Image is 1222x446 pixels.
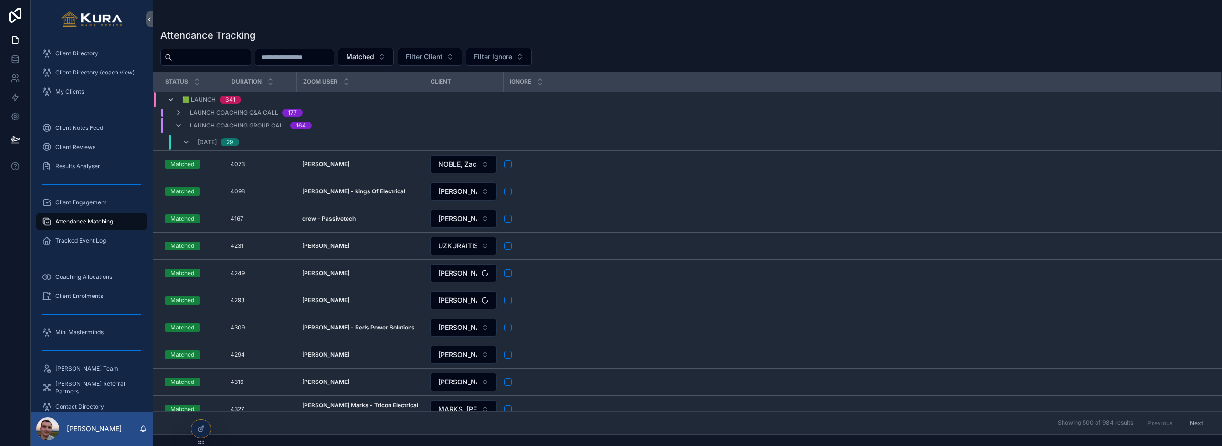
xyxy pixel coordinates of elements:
button: Select Button [430,237,497,255]
a: Coaching Allocations [36,268,147,286]
a: 4294 [231,351,291,359]
a: Matched [165,242,219,250]
a: Client Reviews [36,138,147,156]
span: 4327 [231,405,244,413]
span: [PERSON_NAME] [438,296,477,305]
a: [PERSON_NAME] - kings Of Electrical [302,188,418,195]
button: Select Button [430,319,497,337]
div: Matched [170,378,194,386]
div: 29 [226,138,233,146]
a: Matched [165,269,219,277]
a: 4167 [231,215,291,223]
strong: [PERSON_NAME] [302,269,349,276]
div: Matched [170,160,194,169]
span: [PERSON_NAME] [438,377,477,387]
div: Matched [170,405,194,414]
a: Matched [165,350,219,359]
a: Matched [165,296,219,305]
div: 177 [288,109,297,117]
span: Client Engagement [55,199,106,206]
div: Matched [170,350,194,359]
span: 4316 [231,378,243,386]
span: 4309 [231,324,245,331]
button: Select Button [338,48,394,66]
span: Launch Coaching Q&A Call [190,109,278,117]
span: 4249 [231,269,245,277]
a: [PERSON_NAME] [302,351,418,359]
a: [PERSON_NAME] [302,242,418,250]
a: Attendance Matching [36,213,147,230]
strong: drew - Passivetech [302,215,356,222]
button: Select Button [430,155,497,173]
a: Select Button [430,209,497,228]
a: drew - Passivetech [302,215,418,223]
span: Filter Client [406,52,442,62]
span: 🟩 Launch [182,96,216,104]
a: [PERSON_NAME] [302,378,418,386]
span: NOBLE, Zac [438,159,476,169]
div: 341 [225,96,235,104]
strong: [PERSON_NAME] [302,297,349,304]
a: Select Button [430,400,497,419]
span: MARKS, [PERSON_NAME] [438,404,477,414]
span: Launch Coaching Group Call [190,122,286,129]
strong: [PERSON_NAME] - Reds Power Solutions [302,324,415,331]
a: Tracked Event Log [36,232,147,249]
a: [PERSON_NAME] [302,269,418,277]
div: 164 [296,122,306,129]
div: Matched [170,187,194,196]
span: Matched [346,52,374,62]
a: Client Directory (coach view) [36,64,147,81]
a: [PERSON_NAME] Team [36,360,147,377]
span: [PERSON_NAME] [438,214,477,223]
strong: [PERSON_NAME] [302,351,349,358]
a: Select Button [430,236,497,255]
a: Contact Directory [36,398,147,415]
button: Select Button [430,400,497,418]
span: [PERSON_NAME] [438,350,477,360]
a: Matched [165,378,219,386]
a: 4073 [231,160,291,168]
a: Select Button [430,264,497,283]
span: [PERSON_NAME] [438,323,477,332]
strong: [PERSON_NAME] [302,160,349,168]
button: Select Button [466,48,532,66]
span: Attendance Matching [55,218,113,225]
a: [PERSON_NAME] [302,297,418,304]
div: Matched [170,242,194,250]
button: Select Button [430,264,497,282]
a: Select Button [430,182,497,201]
a: [PERSON_NAME] - Reds Power Solutions [302,324,418,331]
strong: [PERSON_NAME] [302,242,349,249]
span: My Clients [55,88,84,96]
a: Client Directory [36,45,147,62]
span: Client Directory [55,50,98,57]
div: Matched [170,214,194,223]
span: Client Reviews [55,143,95,151]
span: Mini Masterminds [55,329,104,336]
a: [PERSON_NAME] Marks - Tricon Electrical Group [302,402,418,417]
span: [PERSON_NAME] [438,187,477,196]
button: Select Button [398,48,462,66]
a: Mini Masterminds [36,324,147,341]
button: Next [1183,415,1210,430]
span: Client Directory (coach view) [55,69,135,76]
div: scrollable content [31,38,153,412]
span: 4294 [231,351,245,359]
a: Matched [165,405,219,414]
span: 4231 [231,242,243,250]
a: Select Button [430,372,497,392]
span: [PERSON_NAME] [438,268,477,278]
a: 4316 [231,378,291,386]
span: Zoom User [303,78,337,85]
span: Tracked Event Log [55,237,106,244]
span: Showing 500 of 984 results [1058,419,1133,427]
a: Matched [165,187,219,196]
strong: [PERSON_NAME] [302,378,349,385]
div: Matched [170,323,194,332]
button: Select Button [430,346,497,364]
span: 4293 [231,297,244,304]
a: Client Engagement [36,194,147,211]
p: [PERSON_NAME] [67,424,122,434]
